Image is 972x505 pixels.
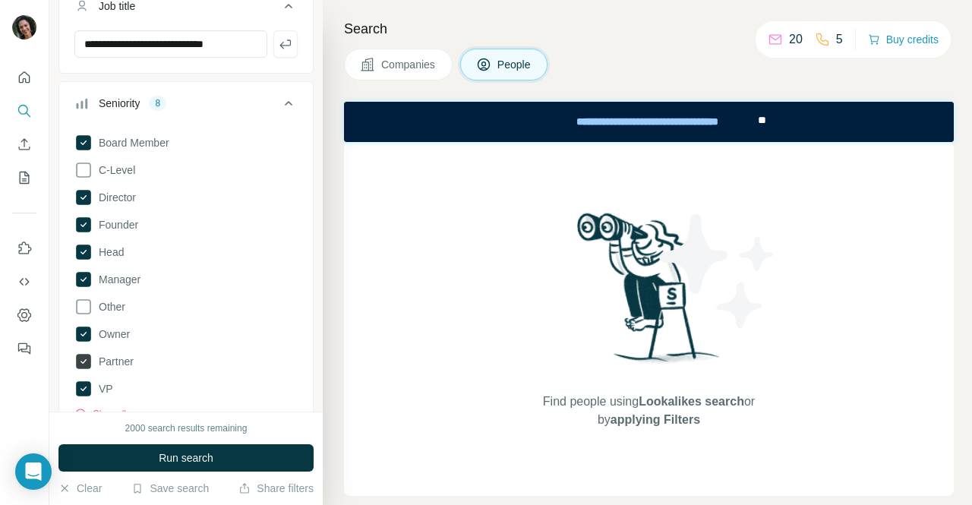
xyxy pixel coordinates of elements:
span: applying Filters [611,413,700,426]
span: Owner [93,327,130,342]
button: Use Surfe on LinkedIn [12,235,36,262]
button: Enrich CSV [12,131,36,158]
button: Quick start [12,64,36,91]
span: Head [93,245,124,260]
span: Other [93,299,125,314]
span: Founder [93,217,138,232]
button: Dashboard [12,301,36,329]
button: Buy credits [868,29,939,50]
button: My lists [12,164,36,191]
img: Surfe Illustration - Stars [649,203,786,339]
span: Run search [159,450,213,466]
p: 5 [836,30,843,49]
span: Find people using or by [527,393,770,429]
div: 8 [149,96,166,110]
span: C-Level [93,163,135,178]
div: Open Intercom Messenger [15,453,52,490]
div: 2000 search results remaining [125,421,248,435]
button: Seniority8 [59,85,313,128]
span: VP [93,381,113,396]
iframe: Banner [344,102,954,142]
button: Use Surfe API [12,268,36,295]
span: Director [93,190,136,205]
span: Lookalikes search [639,395,744,408]
button: Feedback [12,335,36,362]
button: Save search [131,481,209,496]
span: Board Member [93,135,169,150]
button: Search [12,97,36,125]
span: Companies [381,57,437,72]
button: Share filters [238,481,314,496]
span: Partner [93,354,134,369]
img: Surfe Illustration - Woman searching with binoculars [570,209,728,378]
span: People [497,57,532,72]
span: Manager [93,272,140,287]
div: Seniority [99,96,140,111]
img: Avatar [12,15,36,39]
button: Clear [58,481,102,496]
button: Clear all [74,407,126,421]
button: Run search [58,444,314,472]
h4: Search [344,18,954,39]
p: 20 [789,30,803,49]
